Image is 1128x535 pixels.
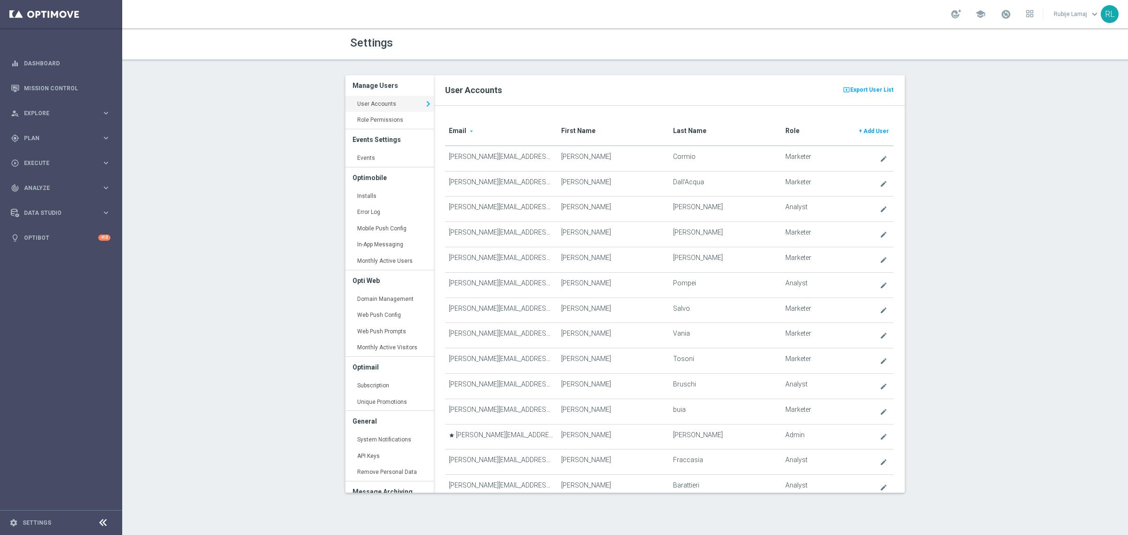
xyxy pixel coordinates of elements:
[345,291,434,308] a: Domain Management
[10,60,111,67] button: equalizer Dashboard
[10,85,111,92] button: Mission Control
[10,110,111,117] button: person_search Explore keyboard_arrow_right
[445,222,557,247] td: [PERSON_NAME][EMAIL_ADDRESS][DOMAIN_NAME]
[10,209,111,217] button: Data Studio keyboard_arrow_right
[557,197,669,222] td: [PERSON_NAME]
[449,433,454,438] i: star
[880,180,887,188] i: create
[10,134,111,142] button: gps_fixed Plan keyboard_arrow_right
[352,411,427,432] h3: General
[345,448,434,465] a: API Keys
[785,127,799,134] translate: Role
[669,399,781,424] td: buia
[24,76,110,101] a: Mission Control
[11,109,102,118] div: Explore
[345,339,434,356] a: Monthly Active Visitors
[345,432,434,448] a: System Notifications
[445,323,557,348] td: [PERSON_NAME][EMAIL_ADDRESS][DOMAIN_NAME]
[24,51,110,76] a: Dashboard
[557,348,669,374] td: [PERSON_NAME]
[24,185,102,191] span: Analyze
[350,36,618,50] h1: Settings
[24,210,102,216] span: Data Studio
[345,253,434,270] a: Monthly Active Users
[445,348,557,374] td: [PERSON_NAME][EMAIL_ADDRESS][PERSON_NAME][DOMAIN_NAME]
[11,51,110,76] div: Dashboard
[669,475,781,500] td: Barattieri
[445,197,557,222] td: [PERSON_NAME][EMAIL_ADDRESS][DOMAIN_NAME]
[352,270,427,291] h3: Opti Web
[843,85,850,94] i: present_to_all
[423,97,434,111] i: keyboard_arrow_right
[669,424,781,449] td: [PERSON_NAME]
[669,348,781,374] td: Tosoni
[10,234,111,242] button: lightbulb Optibot +10
[345,112,434,129] a: Role Permissions
[669,272,781,298] td: Pompei
[785,203,807,211] span: Analyst
[561,127,595,134] translate: First Name
[9,519,18,527] i: settings
[10,159,111,167] button: play_circle_outline Execute keyboard_arrow_right
[24,225,98,250] a: Optibot
[445,449,557,475] td: [PERSON_NAME][EMAIL_ADDRESS][PERSON_NAME][DOMAIN_NAME]
[785,406,811,414] span: Marketer
[102,109,110,118] i: keyboard_arrow_right
[880,408,887,416] i: create
[880,383,887,390] i: create
[102,208,110,217] i: keyboard_arrow_right
[345,378,434,394] a: Subscription
[102,183,110,192] i: keyboard_arrow_right
[445,399,557,424] td: [PERSON_NAME][EMAIL_ADDRESS][DOMAIN_NAME]
[880,282,887,289] i: create
[345,236,434,253] a: In-App Messaging
[785,355,811,363] span: Marketer
[557,146,669,171] td: [PERSON_NAME]
[850,84,893,95] span: Export User List
[673,127,706,134] translate: Last Name
[785,330,811,338] span: Marketer
[11,225,110,250] div: Optibot
[557,222,669,247] td: [PERSON_NAME]
[11,209,102,217] div: Data Studio
[11,159,102,167] div: Execute
[557,373,669,399] td: [PERSON_NAME]
[98,235,110,241] div: +10
[785,431,805,439] span: Admin
[445,424,557,449] td: [PERSON_NAME][EMAIL_ADDRESS][PERSON_NAME][DOMAIN_NAME]
[880,458,887,466] i: create
[669,146,781,171] td: Cormio
[11,159,19,167] i: play_circle_outline
[880,484,887,491] i: create
[1089,9,1100,19] span: keyboard_arrow_down
[880,256,887,264] i: create
[11,134,19,142] i: gps_fixed
[557,247,669,272] td: [PERSON_NAME]
[880,205,887,213] i: create
[449,127,466,134] translate: Email
[785,481,807,489] span: Analyst
[1053,7,1101,21] a: Rubije Lamajkeyboard_arrow_down
[669,197,781,222] td: [PERSON_NAME]
[445,146,557,171] td: [PERSON_NAME][EMAIL_ADDRESS][DOMAIN_NAME]
[785,305,811,313] span: Marketer
[445,171,557,197] td: [PERSON_NAME][EMAIL_ADDRESS][DOMAIN_NAME]
[445,272,557,298] td: [PERSON_NAME][EMAIL_ADDRESS][DOMAIN_NAME]
[345,150,434,167] a: Events
[785,153,811,161] span: Marketer
[669,323,781,348] td: Vania
[11,109,19,118] i: person_search
[11,184,19,192] i: track_changes
[10,184,111,192] div: track_changes Analyze keyboard_arrow_right
[11,134,102,142] div: Plan
[557,475,669,500] td: [PERSON_NAME]
[345,307,434,324] a: Web Push Config
[669,222,781,247] td: [PERSON_NAME]
[445,247,557,272] td: [PERSON_NAME][EMAIL_ADDRESS][DOMAIN_NAME]
[669,373,781,399] td: Bruschi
